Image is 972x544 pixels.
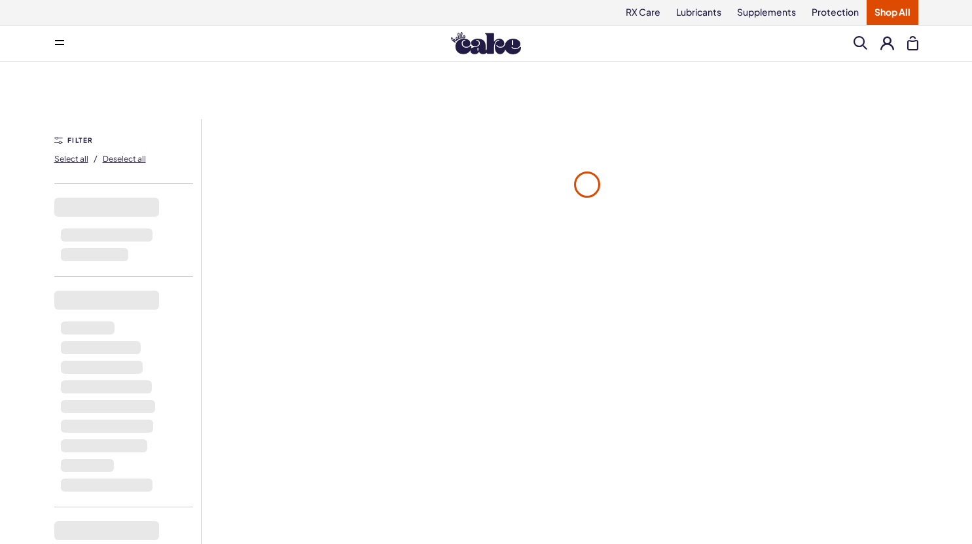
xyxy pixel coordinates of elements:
[54,148,88,169] button: Select all
[103,148,146,169] button: Deselect all
[94,153,98,164] span: /
[451,32,521,54] img: Hello Cake
[54,154,88,164] span: Select all
[103,154,146,164] span: Deselect all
